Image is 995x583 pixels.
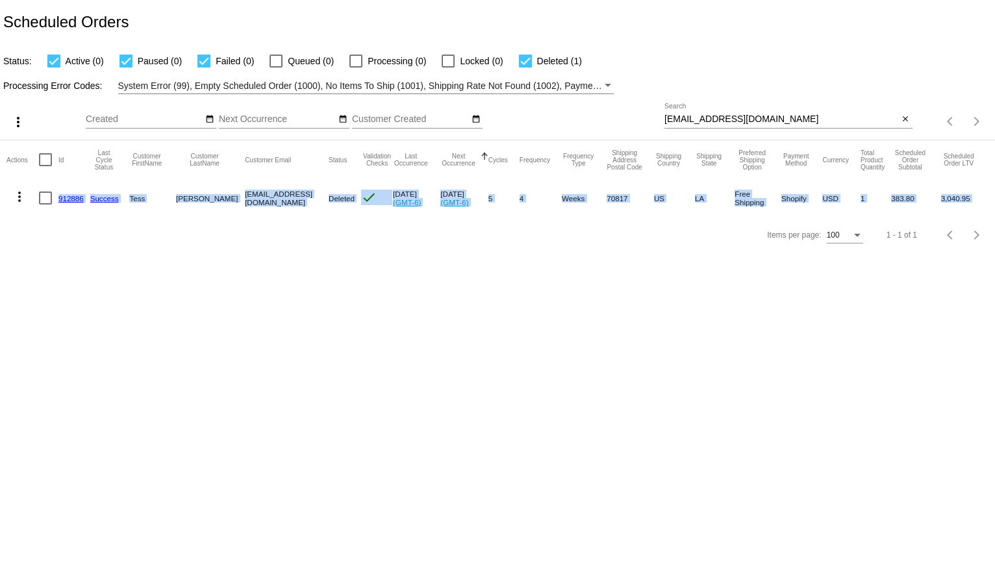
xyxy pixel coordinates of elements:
mat-cell: 4 [520,179,562,217]
h2: Scheduled Orders [3,13,129,31]
span: Paused (0) [138,53,182,69]
button: Next page [964,108,990,134]
mat-icon: close [901,114,910,125]
mat-cell: Tess [129,179,176,217]
button: Change sorting for CustomerEmail [245,156,291,164]
mat-cell: Shopify [781,179,822,217]
mat-icon: date_range [205,114,214,125]
span: Processing (0) [368,53,426,69]
button: Change sorting for LastProcessingCycleId [90,149,118,171]
button: Change sorting for Frequency [520,156,550,164]
input: Created [86,114,203,125]
button: Clear [899,113,913,127]
mat-cell: 3,040.95 [941,179,989,217]
mat-cell: 5 [488,179,520,217]
mat-header-cell: Actions [6,140,39,179]
span: Failed (0) [216,53,254,69]
mat-cell: US [654,179,695,217]
mat-cell: [EMAIL_ADDRESS][DOMAIN_NAME] [245,179,329,217]
span: Active (0) [66,53,104,69]
mat-cell: Weeks [562,179,607,217]
button: Previous page [938,108,964,134]
mat-header-cell: Total Product Quantity [861,140,891,179]
span: Processing Error Codes: [3,81,103,91]
button: Change sorting for ShippingPostcode [607,149,642,171]
span: Queued (0) [288,53,334,69]
mat-icon: date_range [472,114,481,125]
div: Items per page: [767,230,821,240]
button: Change sorting for CurrencyIso [822,156,849,164]
button: Change sorting for Subtotal [891,149,929,171]
mat-cell: 70817 [607,179,654,217]
button: Change sorting for CustomerFirstName [129,153,164,167]
input: Customer Created [352,114,469,125]
input: Search [664,114,899,125]
button: Change sorting for FrequencyType [562,153,595,167]
button: Change sorting for ShippingState [695,153,723,167]
button: Next page [964,222,990,248]
span: Locked (0) [460,53,503,69]
mat-select: Filter by Processing Error Codes [118,78,614,94]
button: Change sorting for LifetimeValue [941,153,977,167]
button: Change sorting for CustomerLastName [176,153,233,167]
input: Next Occurrence [219,114,336,125]
mat-cell: 383.80 [891,179,940,217]
mat-icon: check [361,190,377,205]
button: Previous page [938,222,964,248]
button: Change sorting for LastOccurrenceUtc [393,153,429,167]
button: Change sorting for Id [58,156,64,164]
span: Deleted [329,194,355,203]
a: Success [90,194,119,203]
mat-cell: [DATE] [393,179,440,217]
span: Deleted (1) [537,53,582,69]
a: (GMT-6) [440,198,468,206]
span: 100 [827,230,840,240]
button: Change sorting for PreferredShippingOption [735,149,770,171]
mat-header-cell: Validation Checks [361,140,393,179]
span: Status: [3,56,32,66]
button: Change sorting for NextOccurrenceUtc [440,153,477,167]
mat-cell: Free Shipping [735,179,781,217]
mat-cell: [DATE] [440,179,488,217]
mat-select: Items per page: [827,231,863,240]
mat-cell: 1 [861,179,891,217]
a: (GMT-6) [393,198,421,206]
mat-cell: USD [822,179,861,217]
mat-icon: date_range [338,114,347,125]
mat-icon: more_vert [12,189,27,205]
a: 912886 [58,194,84,203]
mat-cell: [PERSON_NAME] [176,179,245,217]
button: Change sorting for PaymentMethod.Type [781,153,811,167]
button: Change sorting for Cycles [488,156,508,164]
div: 1 - 1 of 1 [887,230,917,240]
mat-icon: more_vert [10,114,26,130]
button: Change sorting for Status [329,156,347,164]
mat-cell: LA [695,179,735,217]
button: Change sorting for ShippingCountry [654,153,683,167]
